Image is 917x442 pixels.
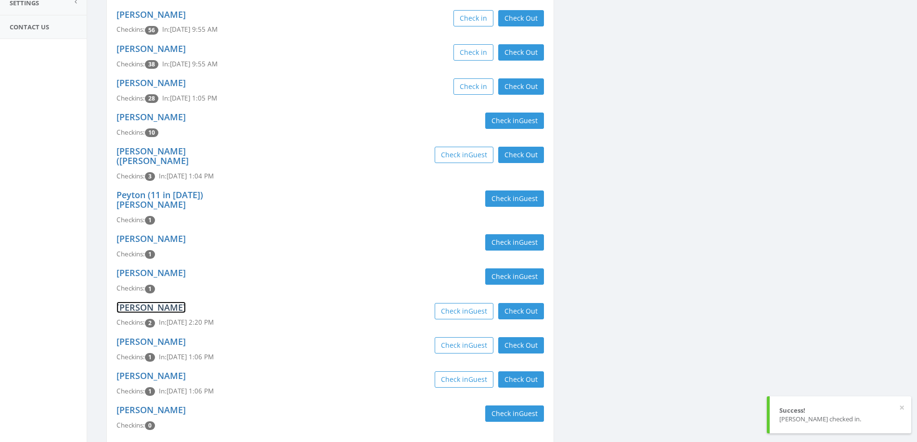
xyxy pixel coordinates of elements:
span: Checkin count [145,285,155,293]
span: Checkin count [145,26,158,35]
span: In: [DATE] 1:05 PM [162,94,217,102]
span: Checkins: [116,94,145,102]
span: Checkins: [116,172,145,180]
a: Peyton (11 in [DATE]) [PERSON_NAME] [116,189,203,210]
button: Check Out [498,78,544,95]
span: Checkins: [116,387,145,395]
a: [PERSON_NAME] [116,233,186,244]
span: Contact Us [10,23,49,31]
button: Check inGuest [435,337,493,354]
div: [PERSON_NAME] checked in. [779,415,902,424]
a: [PERSON_NAME] [116,267,186,278]
span: Guest [519,272,538,281]
span: Checkins: [116,284,145,292]
span: Checkins: [116,60,145,68]
span: In: [DATE] 9:55 AM [162,60,218,68]
span: Checkins: [116,128,145,137]
button: Check Out [498,10,544,26]
button: Check Out [498,44,544,61]
span: Guest [519,409,538,418]
span: In: [DATE] 1:06 PM [159,387,214,395]
a: [PERSON_NAME] [116,111,186,123]
span: Checkin count [145,353,155,362]
span: In: [DATE] 9:55 AM [162,25,218,34]
button: Check inGuest [485,405,544,422]
a: [PERSON_NAME] [116,77,186,88]
button: Check Out [498,337,544,354]
button: Check inGuest [435,147,493,163]
a: [PERSON_NAME] [116,43,186,54]
button: Check inGuest [435,371,493,388]
button: Check in [453,10,493,26]
button: Check inGuest [485,268,544,285]
span: Checkin count [145,128,158,137]
a: [PERSON_NAME] [116,336,186,347]
a: [PERSON_NAME] [116,370,186,381]
span: Checkins: [116,250,145,258]
div: Success! [779,406,902,415]
span: Guest [519,238,538,247]
span: Checkins: [116,353,145,361]
span: Guest [468,375,487,384]
span: Checkin count [145,60,158,69]
button: × [899,403,904,413]
a: [PERSON_NAME] ([PERSON_NAME] [116,145,189,166]
span: Guest [468,306,487,316]
span: Guest [519,116,538,125]
span: Guest [468,150,487,159]
span: Checkin count [145,172,155,181]
a: [PERSON_NAME] [116,404,186,416]
button: Check inGuest [485,113,544,129]
span: Checkin count [145,319,155,328]
button: Check inGuest [485,234,544,251]
button: Check Out [498,147,544,163]
a: [PERSON_NAME] [116,302,186,313]
span: Guest [519,194,538,203]
span: Checkin count [145,216,155,225]
span: In: [DATE] 1:06 PM [159,353,214,361]
a: [PERSON_NAME] [116,9,186,20]
span: Checkin count [145,250,155,259]
button: Check Out [498,303,544,319]
button: Check Out [498,371,544,388]
span: Checkins: [116,421,145,429]
button: Check in [453,44,493,61]
span: Guest [468,341,487,350]
span: Checkins: [116,25,145,34]
button: Check in [453,78,493,95]
button: Check inGuest [485,190,544,207]
span: In: [DATE] 1:04 PM [159,172,214,180]
span: Checkins: [116,318,145,327]
span: Checkins: [116,215,145,224]
span: Checkin count [145,94,158,103]
button: Check inGuest [435,303,493,319]
span: Checkin count [145,387,155,396]
span: Checkin count [145,421,155,430]
span: In: [DATE] 2:20 PM [159,318,214,327]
